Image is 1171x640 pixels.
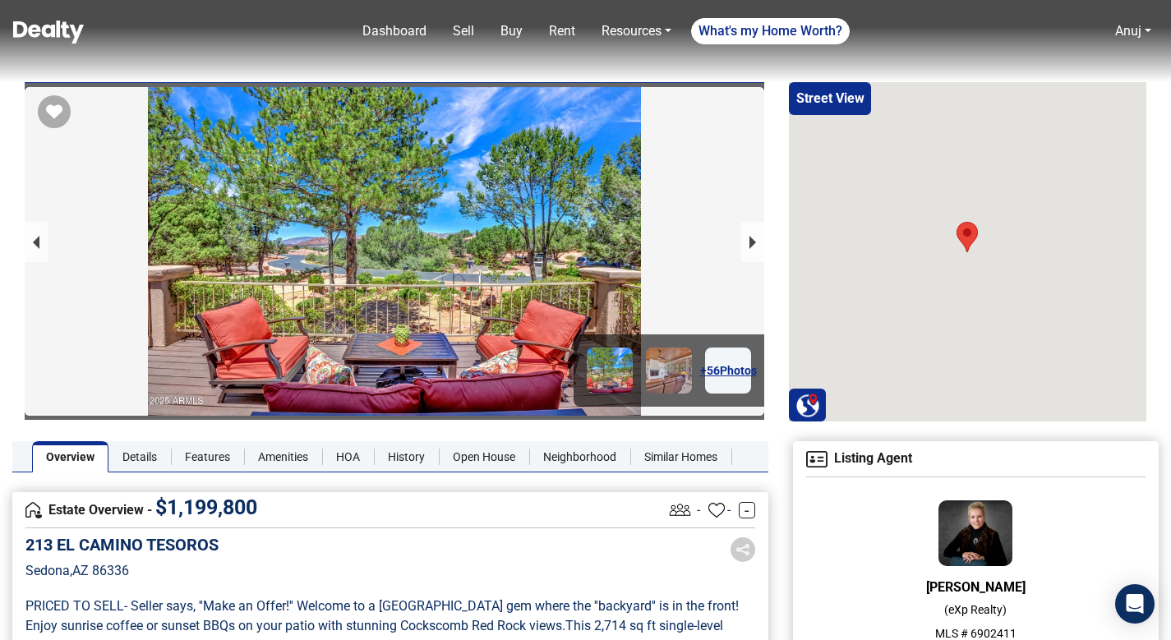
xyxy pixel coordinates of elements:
a: Amenities [244,441,322,472]
h4: Listing Agent [806,451,1146,467]
span: - [727,500,731,520]
button: next slide / item [741,222,764,262]
a: Details [108,441,171,472]
img: Overview [25,502,42,518]
img: Agent [806,451,828,467]
button: previous slide / item [25,222,48,262]
img: Dealty - Buy, Sell & Rent Homes [13,21,84,44]
img: Listing View [666,495,694,524]
span: - [697,500,700,520]
a: +56Photos [705,348,751,394]
img: Image [646,348,692,394]
img: Image [587,348,633,394]
h6: [PERSON_NAME] [806,579,1146,595]
a: - [739,502,755,518]
a: Open House [439,441,529,472]
a: Dashboard [356,15,433,48]
button: Street View [789,82,871,115]
a: HOA [322,441,374,472]
img: Agent [938,500,1012,566]
a: History [374,441,439,472]
a: What's my Home Worth? [691,18,850,44]
a: Buy [494,15,529,48]
img: Favourites [708,502,725,518]
span: $ 1,199,800 [155,495,257,519]
p: ( eXp Realty ) [806,601,1146,619]
h5: 213 EL CAMINO TESOROS [25,535,219,555]
a: Overview [32,441,108,472]
a: Rent [542,15,582,48]
span: PRICED TO SELL- Seller says, ''Make an Offer!'' Welcome to a [GEOGRAPHIC_DATA] gem where the ''ba... [25,598,742,633]
p: Sedona , AZ 86336 [25,561,219,581]
a: Similar Homes [630,441,731,472]
div: Open Intercom Messenger [1115,584,1155,624]
a: Anuj [1115,23,1141,39]
iframe: BigID CMP Widget [8,591,58,640]
h4: Estate Overview - [25,501,666,519]
img: Search Homes at Dealty [795,393,820,417]
a: Anuj [1109,15,1158,48]
a: Sell [446,15,481,48]
a: Features [171,441,244,472]
a: Resources [595,15,678,48]
a: Neighborhood [529,441,630,472]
